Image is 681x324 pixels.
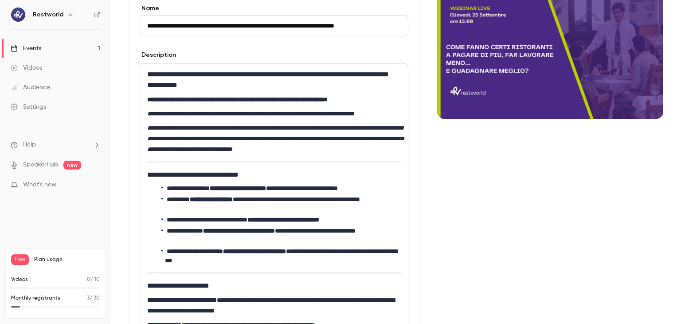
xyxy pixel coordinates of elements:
span: 0 [87,277,90,282]
label: Name [140,4,408,13]
p: Monthly registrants [11,294,60,302]
span: new [63,161,81,170]
h6: Restworld [33,10,63,19]
span: What's new [23,180,56,190]
div: Audience [11,83,50,92]
img: Restworld [11,8,25,22]
iframe: Noticeable Trigger [90,181,100,189]
a: SpeakerHub [23,160,58,170]
p: / 30 [87,294,100,302]
label: Description [140,51,176,59]
p: / 10 [87,276,100,284]
span: Free [11,254,29,265]
li: help-dropdown-opener [11,140,100,150]
span: Help [23,140,36,150]
div: Settings [11,103,46,111]
span: Plan usage [34,256,100,263]
span: 3 [87,296,90,301]
p: Videos [11,276,28,284]
div: Videos [11,63,42,72]
div: Events [11,44,41,53]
